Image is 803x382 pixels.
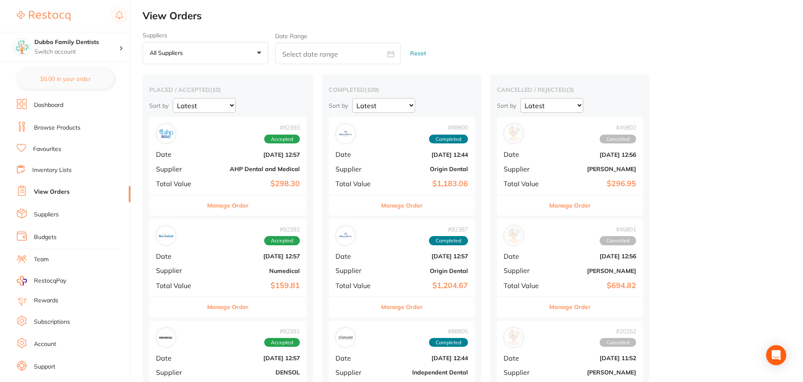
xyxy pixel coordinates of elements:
[384,166,468,172] b: Origin Dental
[34,277,66,285] span: RestocqPay
[208,369,300,376] b: DENSOL
[264,338,300,347] span: Accepted
[208,179,300,188] b: $298.30
[264,226,300,233] span: # 92392
[32,166,72,174] a: Inventory Lists
[149,219,307,317] div: Numedical#92392AcceptedDate[DATE] 12:57SupplierNumedicalTotal Value$159.81Manage Order
[17,276,27,286] img: RestocqPay
[506,228,522,244] img: Henry Schein Halas
[264,124,300,131] span: # 92393
[552,369,636,376] b: [PERSON_NAME]
[156,252,202,260] span: Date
[506,126,522,142] img: Adam Dental
[149,86,307,94] h2: placed / accepted ( 10 )
[384,151,468,158] b: [DATE] 12:44
[335,267,377,274] span: Supplier
[549,195,591,216] button: Manage Order
[34,318,70,326] a: Subscriptions
[275,43,401,64] input: Select date range
[156,369,202,376] span: Supplier
[34,188,70,196] a: View Orders
[329,102,348,109] p: Sort by
[34,38,119,47] h4: Dubbo Family Dentists
[384,281,468,290] b: $1,204.67
[384,355,468,361] b: [DATE] 12:44
[384,179,468,188] b: $1,183.06
[329,86,475,94] h2: completed ( 109 )
[156,180,202,187] span: Total Value
[34,48,119,56] p: Switch account
[143,32,268,39] label: Suppliers
[143,42,268,65] button: All suppliers
[17,6,70,26] a: Restocq Logo
[429,236,468,245] span: Completed
[552,355,636,361] b: [DATE] 11:52
[208,355,300,361] b: [DATE] 12:57
[335,369,377,376] span: Supplier
[429,124,468,131] span: # 88800
[549,297,591,317] button: Manage Order
[156,354,202,362] span: Date
[552,151,636,158] b: [DATE] 12:56
[13,39,30,55] img: Dubbo Family Dentists
[504,165,546,173] span: Supplier
[600,124,636,131] span: # 45802
[17,69,114,89] button: $0.00 in your order
[429,338,468,347] span: Completed
[208,268,300,274] b: Numedical
[335,165,377,173] span: Supplier
[338,228,353,244] img: Origin Dental
[208,151,300,158] b: [DATE] 12:57
[17,276,66,286] a: RestocqPay
[384,268,468,274] b: Origin Dental
[158,330,174,346] img: DENSOL
[264,328,300,335] span: # 92391
[208,166,300,172] b: AHP Dental and Medical
[143,10,803,22] h2: View Orders
[497,102,516,109] p: Sort by
[34,363,55,371] a: Support
[34,255,49,264] a: Team
[158,126,174,142] img: AHP Dental and Medical
[504,282,546,289] span: Total Value
[156,282,202,289] span: Total Value
[34,101,63,109] a: Dashboard
[600,328,636,335] span: # 20252
[33,145,61,153] a: Favourites
[275,33,307,39] label: Date Range
[552,253,636,260] b: [DATE] 12:56
[497,86,643,94] h2: cancelled / rejected ( 3 )
[504,151,546,158] span: Date
[338,330,353,346] img: Independent Dental
[335,282,377,289] span: Total Value
[34,296,58,305] a: Rewards
[381,195,423,216] button: Manage Order
[264,236,300,245] span: Accepted
[208,281,300,290] b: $159.81
[34,340,56,348] a: Account
[207,195,249,216] button: Manage Order
[600,135,636,144] span: Cancelled
[156,165,202,173] span: Supplier
[384,369,468,376] b: Independent Dental
[504,354,546,362] span: Date
[149,102,169,109] p: Sort by
[552,179,636,188] b: $296.95
[150,49,186,57] p: All suppliers
[149,117,307,216] div: AHP Dental and Medical#92393AcceptedDate[DATE] 12:57SupplierAHP Dental and MedicalTotal Value$298...
[384,253,468,260] b: [DATE] 12:57
[429,328,468,335] span: # 88805
[766,345,786,365] div: Open Intercom Messenger
[156,151,202,158] span: Date
[600,236,636,245] span: Cancelled
[158,228,174,244] img: Numedical
[504,180,546,187] span: Total Value
[156,267,202,274] span: Supplier
[429,226,468,233] span: # 92387
[381,297,423,317] button: Manage Order
[335,151,377,158] span: Date
[552,281,636,290] b: $694.82
[17,11,70,21] img: Restocq Logo
[207,297,249,317] button: Manage Order
[600,338,636,347] span: Cancelled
